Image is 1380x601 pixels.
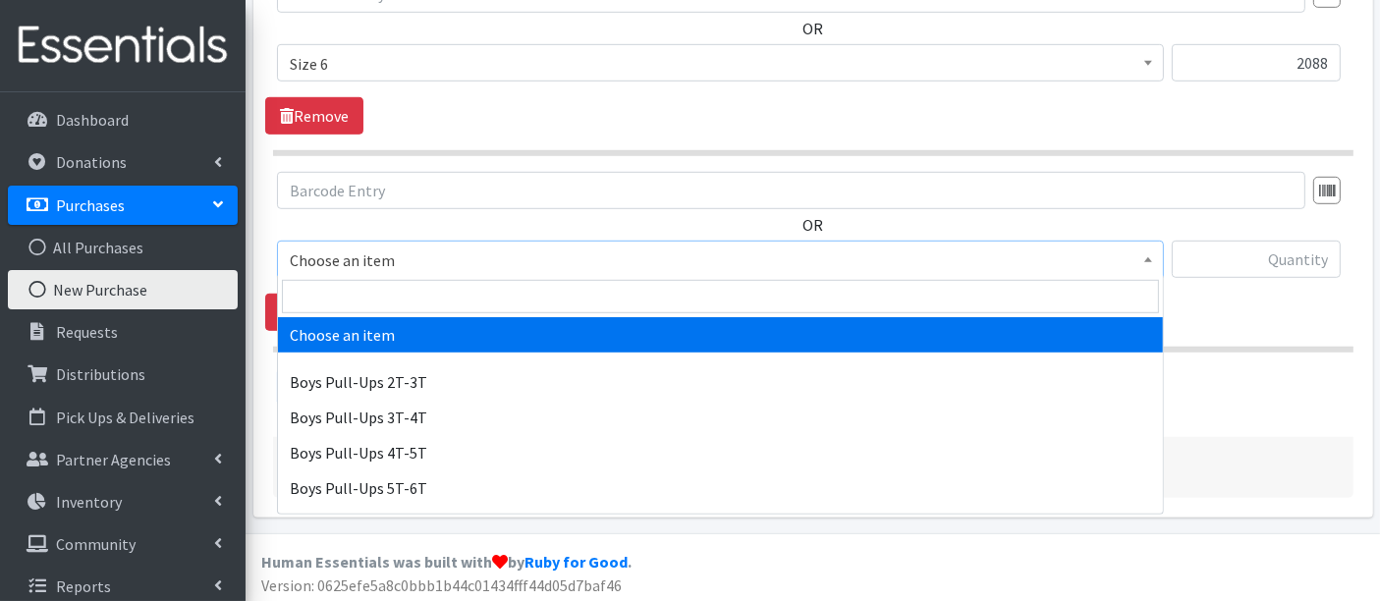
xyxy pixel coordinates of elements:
img: HumanEssentials [8,13,238,79]
p: Inventory [56,492,122,512]
strong: Human Essentials was built with by . [261,552,632,572]
span: Size 6 [290,50,1151,78]
a: Requests [8,312,238,352]
span: Choose an item [290,246,1151,274]
li: Boys Pull-Ups 2T-3T [278,364,1163,400]
p: Distributions [56,364,145,384]
p: Reports [56,576,111,596]
a: Community [8,524,238,564]
span: Version: 0625efe5a8c0bbb1b44c01434fff44d05d7baf46 [261,575,622,595]
a: All Purchases [8,228,238,267]
input: Quantity [1172,241,1341,278]
li: Girls Pull-Ups 2T-3T [278,506,1163,541]
a: Inventory [8,482,238,521]
p: Pick Ups & Deliveries [56,408,194,427]
span: Choose an item [277,241,1164,278]
input: Quantity [1172,44,1341,82]
p: Partner Agencies [56,450,171,469]
a: Donations [8,142,238,182]
p: Purchases [56,195,125,215]
a: Remove [265,97,363,135]
a: Ruby for Good [524,552,628,572]
input: Barcode Entry [277,172,1305,209]
a: Purchases [8,186,238,225]
li: Boys Pull-Ups 5T-6T [278,470,1163,506]
a: Dashboard [8,100,238,139]
li: Choose an item [278,317,1163,353]
li: Boys Pull-Ups 3T-4T [278,400,1163,435]
label: OR [802,213,823,237]
p: Donations [56,152,127,172]
p: Community [56,534,136,554]
p: Requests [56,322,118,342]
a: Pick Ups & Deliveries [8,398,238,437]
p: Dashboard [56,110,129,130]
a: Partner Agencies [8,440,238,479]
a: Remove [265,294,363,331]
a: Distributions [8,355,238,394]
a: New Purchase [8,270,238,309]
li: Boys Pull-Ups 4T-5T [278,435,1163,470]
label: OR [802,17,823,40]
span: Size 6 [277,44,1164,82]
